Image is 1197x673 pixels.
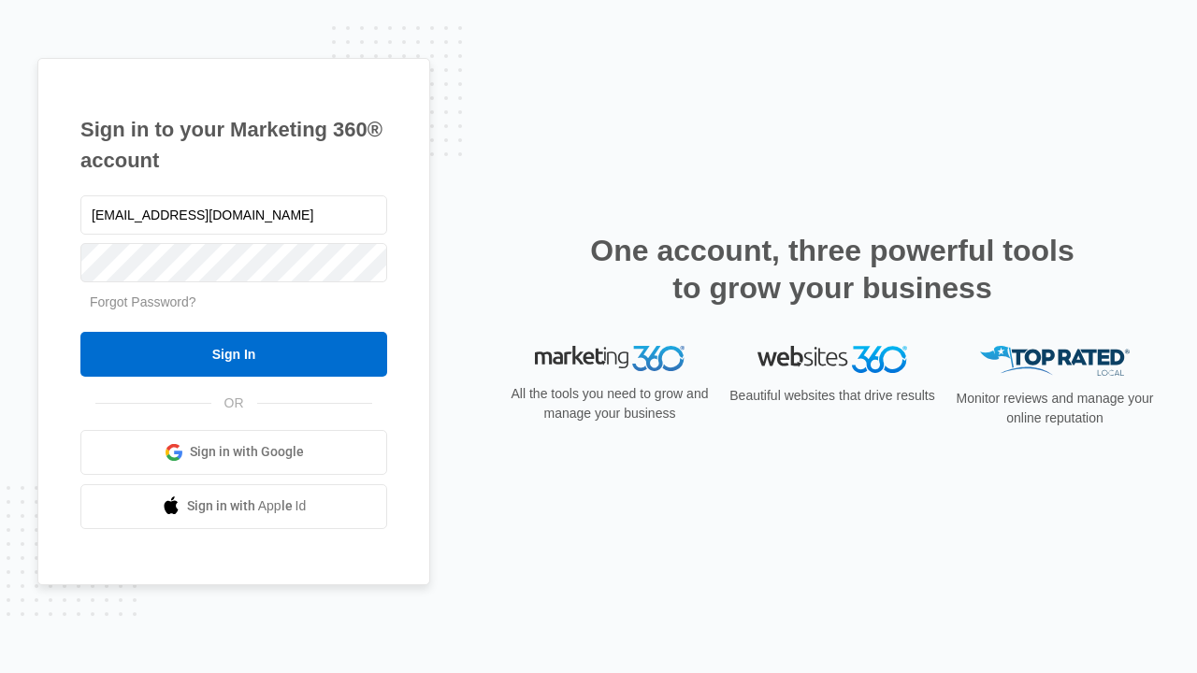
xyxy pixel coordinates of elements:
[90,294,196,309] a: Forgot Password?
[535,346,685,372] img: Marketing 360
[950,389,1160,428] p: Monitor reviews and manage your online reputation
[728,386,937,406] p: Beautiful websites that drive results
[80,195,387,235] input: Email
[505,384,714,423] p: All the tools you need to grow and manage your business
[190,442,304,462] span: Sign in with Google
[187,496,307,516] span: Sign in with Apple Id
[757,346,907,373] img: Websites 360
[80,114,387,176] h1: Sign in to your Marketing 360® account
[980,346,1130,377] img: Top Rated Local
[80,332,387,377] input: Sign In
[80,430,387,475] a: Sign in with Google
[211,394,257,413] span: OR
[80,484,387,529] a: Sign in with Apple Id
[584,232,1080,307] h2: One account, three powerful tools to grow your business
